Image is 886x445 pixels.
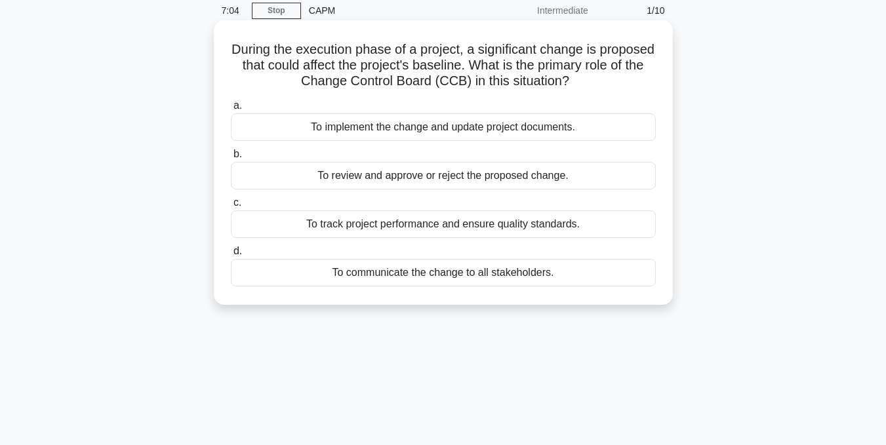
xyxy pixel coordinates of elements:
[233,197,241,208] span: c.
[233,100,242,111] span: a.
[231,162,656,189] div: To review and approve or reject the proposed change.
[233,245,242,256] span: d.
[233,148,242,159] span: b.
[231,259,656,286] div: To communicate the change to all stakeholders.
[231,113,656,141] div: To implement the change and update project documents.
[230,41,657,90] h5: During the execution phase of a project, a significant change is proposed that could affect the p...
[252,3,301,19] a: Stop
[231,210,656,238] div: To track project performance and ensure quality standards.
